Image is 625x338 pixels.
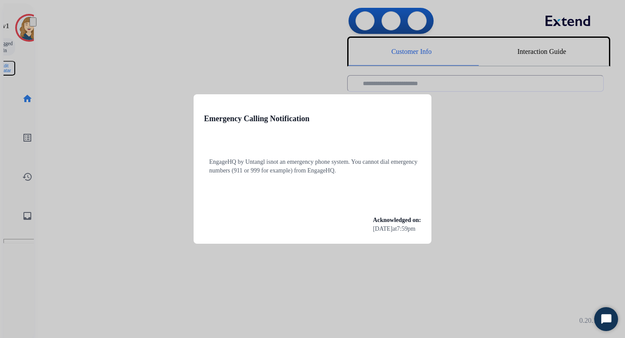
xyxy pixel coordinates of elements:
[397,225,415,233] span: 7:59pm
[373,225,392,233] span: [DATE]
[204,113,309,125] h3: Emergency Calling Notification
[209,158,426,175] p: EngageHQ by Untangl is . You cannot dial emergency numbers (911 or 999 for example) from EngageHQ.
[579,315,616,326] p: 0.20.1027RC
[594,307,618,331] button: Start Chat
[373,225,421,233] div: at
[600,313,612,325] svg: Open Chat
[270,159,348,165] span: not an emergency phone system
[373,217,421,223] span: Acknowledged on:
